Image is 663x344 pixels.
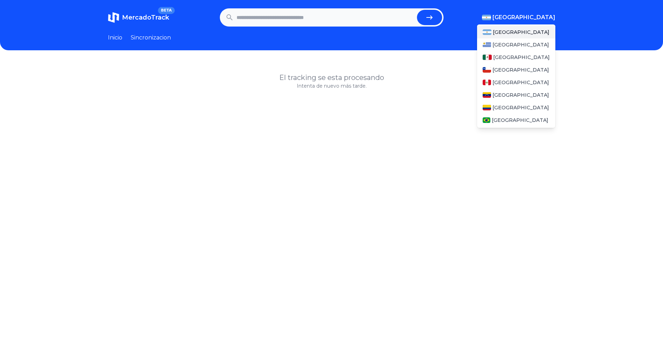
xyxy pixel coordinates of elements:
[492,13,555,22] span: [GEOGRAPHIC_DATA]
[477,51,555,64] a: Mexico[GEOGRAPHIC_DATA]
[482,13,555,22] button: [GEOGRAPHIC_DATA]
[477,76,555,89] a: Peru[GEOGRAPHIC_DATA]
[492,92,549,98] span: [GEOGRAPHIC_DATA]
[158,7,174,14] span: BETA
[492,41,549,48] span: [GEOGRAPHIC_DATA]
[122,14,169,21] span: MercadoTrack
[477,64,555,76] a: Chile[GEOGRAPHIC_DATA]
[492,104,549,111] span: [GEOGRAPHIC_DATA]
[483,67,491,73] img: Chile
[477,89,555,101] a: Venezuela[GEOGRAPHIC_DATA]
[477,38,555,51] a: Uruguay[GEOGRAPHIC_DATA]
[492,79,549,86] span: [GEOGRAPHIC_DATA]
[108,12,169,23] a: MercadoTrackBETA
[493,54,550,61] span: [GEOGRAPHIC_DATA]
[477,101,555,114] a: Colombia[GEOGRAPHIC_DATA]
[108,73,555,82] h1: El tracking se esta procesando
[477,114,555,126] a: Brasil[GEOGRAPHIC_DATA]
[108,12,119,23] img: MercadoTrack
[483,105,491,110] img: Colombia
[108,82,555,89] p: Intenta de nuevo más tarde.
[492,66,549,73] span: [GEOGRAPHIC_DATA]
[108,34,122,42] a: Inicio
[483,42,491,47] img: Uruguay
[483,54,492,60] img: Mexico
[492,117,548,124] span: [GEOGRAPHIC_DATA]
[483,29,492,35] img: Argentina
[483,117,491,123] img: Brasil
[483,80,491,85] img: Peru
[483,92,491,98] img: Venezuela
[482,15,491,20] img: Argentina
[477,26,555,38] a: Argentina[GEOGRAPHIC_DATA]
[131,34,171,42] a: Sincronizacion
[493,29,549,36] span: [GEOGRAPHIC_DATA]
